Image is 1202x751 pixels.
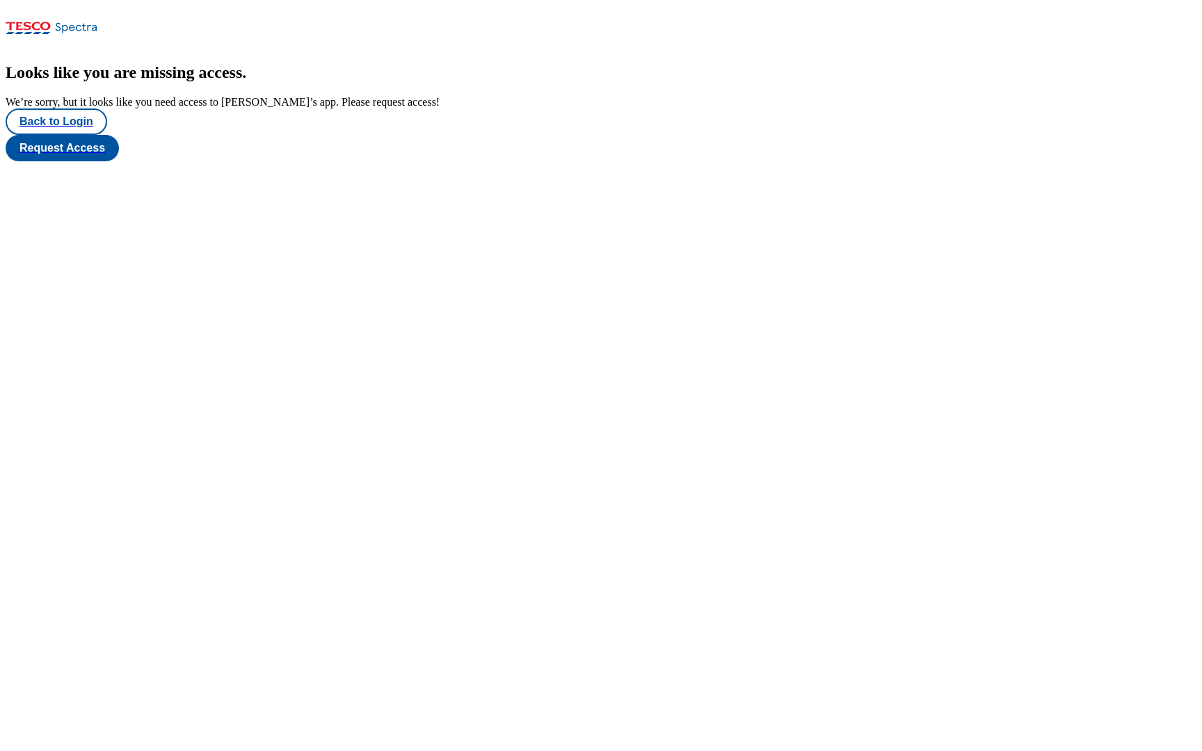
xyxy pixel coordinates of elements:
a: Back to Login [6,108,1196,135]
a: Request Access [6,135,1196,161]
h2: Looks like you are missing access [6,63,1196,82]
span: . [242,63,246,81]
button: Request Access [6,135,119,161]
button: Back to Login [6,108,107,135]
div: We’re sorry, but it looks like you need access to [PERSON_NAME]’s app. Please request access! [6,96,1196,108]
